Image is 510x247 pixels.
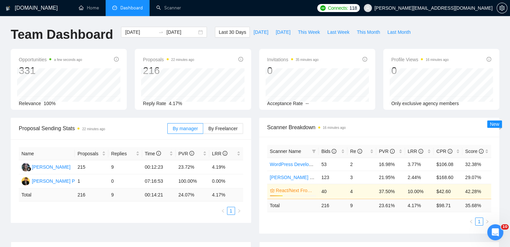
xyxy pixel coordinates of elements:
[267,56,319,64] span: Invitations
[120,5,143,11] span: Dashboard
[384,27,414,37] button: Last Month
[321,149,336,154] span: Bids
[75,147,108,160] th: Proposals
[462,171,491,184] td: 29.07%
[448,149,452,154] span: info-circle
[227,207,235,215] li: 1
[108,147,142,160] th: Replies
[267,123,492,132] span: Scanner Breakdown
[219,28,246,36] span: Last 30 Days
[82,127,105,131] time: 22 minutes ago
[209,160,243,174] td: 4.19%
[189,151,194,156] span: info-circle
[223,151,227,156] span: info-circle
[267,199,319,212] td: Total
[405,199,434,212] td: 4.17 %
[462,184,491,199] td: 42.28%
[312,149,316,153] span: filter
[434,158,462,171] td: $106.08
[111,150,134,157] span: Replies
[376,158,405,171] td: 16.98%
[270,162,322,167] a: WordPress Development
[270,175,338,180] a: [PERSON_NAME] Development
[237,209,241,213] span: right
[310,146,317,156] span: filter
[319,199,347,212] td: 216
[44,101,56,106] span: 100%
[327,28,349,36] span: Last Week
[475,218,483,226] li: 1
[391,56,449,64] span: Profile Views
[21,177,30,185] img: PP
[467,218,475,226] button: left
[156,5,181,11] a: searchScanner
[434,184,462,199] td: $42.60
[294,27,324,37] button: This Week
[362,57,367,62] span: info-circle
[21,164,70,169] a: RS[PERSON_NAME]
[434,171,462,184] td: $168.60
[166,28,197,36] input: End date
[19,56,82,64] span: Opportunities
[108,174,142,188] td: 0
[332,149,336,154] span: info-circle
[479,149,484,154] span: info-circle
[405,171,434,184] td: 2.44%
[296,58,319,62] time: 35 minutes ago
[387,28,410,36] span: Last Month
[391,101,459,106] span: Only exclusive agency members
[408,149,423,154] span: LRR
[485,220,489,224] span: right
[19,124,167,133] span: Proposal Sending Stats
[171,58,194,62] time: 22 minutes ago
[465,149,483,154] span: Score
[125,28,156,36] input: Start date
[434,199,462,212] td: $ 98.71
[75,160,108,174] td: 215
[19,64,82,77] div: 331
[77,150,101,157] span: Proposals
[250,27,272,37] button: [DATE]
[467,218,475,226] li: Previous Page
[108,160,142,174] td: 9
[235,207,243,215] li: Next Page
[11,27,113,43] h1: Team Dashboard
[319,184,347,199] td: 40
[319,171,347,184] td: 123
[75,188,108,201] td: 216
[469,220,473,224] span: left
[276,187,315,194] a: React/Next Frontend Dev
[112,5,117,10] span: dashboard
[108,188,142,201] td: 9
[176,174,209,188] td: 100.00%
[376,171,405,184] td: 21.95%
[357,28,380,36] span: This Month
[501,224,509,230] span: 10
[143,56,194,64] span: Proposals
[19,188,75,201] td: Total
[462,199,491,212] td: 35.68 %
[221,209,225,213] span: left
[376,199,405,212] td: 23.61 %
[32,163,70,171] div: [PERSON_NAME]
[376,184,405,199] td: 37.50%
[426,58,448,62] time: 16 minutes ago
[142,188,176,201] td: 00:14:21
[178,151,194,156] span: PVR
[436,149,452,154] span: CPR
[270,188,275,193] span: crown
[19,101,41,106] span: Relevance
[158,29,164,35] span: to
[497,3,507,13] button: setting
[347,184,376,199] td: 4
[21,178,88,183] a: PP[PERSON_NAME] Punjabi
[487,57,491,62] span: info-circle
[142,174,176,188] td: 07:16:53
[173,126,198,131] span: By manager
[323,126,346,130] time: 16 minutes ago
[353,27,384,37] button: This Month
[298,28,320,36] span: This Week
[145,151,161,156] span: Time
[349,4,357,12] span: 118
[347,199,376,212] td: 9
